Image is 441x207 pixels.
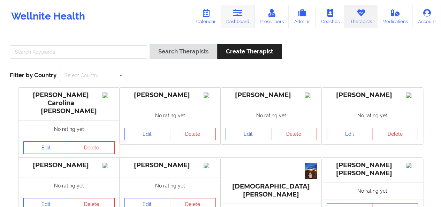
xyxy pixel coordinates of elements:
[377,5,413,28] a: Medications
[120,107,221,124] div: No rating yet
[191,5,221,28] a: Calendar
[327,161,418,177] div: [PERSON_NAME] [PERSON_NAME]
[69,141,115,154] button: Delete
[254,5,289,28] a: Prescribers
[124,91,216,99] div: [PERSON_NAME]
[226,91,317,99] div: [PERSON_NAME]
[406,93,418,98] img: Image%2Fplaceholer-image.png
[18,120,120,138] div: No rating yet
[204,93,216,98] img: Image%2Fplaceholer-image.png
[23,161,115,169] div: [PERSON_NAME]
[322,182,423,199] div: No rating yet
[150,44,217,59] button: Search Therapists
[204,163,216,168] img: Image%2Fplaceholer-image.png
[226,128,272,140] a: Edit
[289,5,316,28] a: Admins
[217,44,282,59] button: Create Therapist
[413,5,441,28] a: Account
[221,107,322,124] div: No rating yet
[327,128,373,140] a: Edit
[305,93,317,98] img: Image%2Fplaceholer-image.png
[316,5,345,28] a: Coaches
[372,128,418,140] button: Delete
[10,72,56,79] span: Filter by Country
[305,163,317,179] img: 19201cad-731b-48cd-ba79-7708eff1f937_20d9d560-3930-4c46-8268-a4c9576b6616IMG_0692.jpeg
[102,163,115,168] img: Image%2Fplaceholer-image.png
[23,91,115,115] div: [PERSON_NAME] Carolina [PERSON_NAME]
[322,107,423,124] div: No rating yet
[102,93,115,98] img: Image%2Fplaceholer-image.png
[124,128,170,140] a: Edit
[64,73,99,78] div: Select Country
[124,161,216,169] div: [PERSON_NAME]
[226,161,317,199] div: [DEMOGRAPHIC_DATA][PERSON_NAME]
[23,141,69,154] a: Edit
[345,5,377,28] a: Therapists
[170,128,216,140] button: Delete
[327,91,418,99] div: [PERSON_NAME]
[271,128,317,140] button: Delete
[10,45,147,59] input: Search Keywords
[18,177,120,194] div: No rating yet
[221,5,254,28] a: Dashboard
[120,177,221,194] div: No rating yet
[406,163,418,168] img: Image%2Fplaceholer-image.png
